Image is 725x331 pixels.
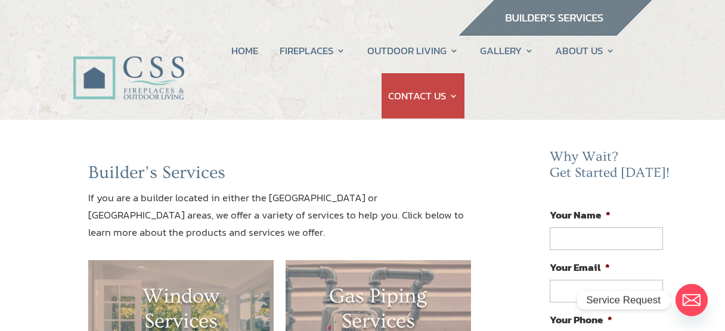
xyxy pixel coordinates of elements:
[88,162,471,189] h2: Builder’s Services
[458,24,652,40] a: builder services construction supply
[388,73,458,118] a: CONTACT US
[367,28,458,73] a: OUTDOOR LIVING
[550,149,673,188] h2: Why Wait? Get Started [DATE]!
[280,28,345,73] a: FIREPLACES
[231,28,258,73] a: HOME
[88,189,471,241] p: If you are a builder located in either the [GEOGRAPHIC_DATA] or [GEOGRAPHIC_DATA] areas, we offer...
[550,208,611,221] label: Your Name
[480,28,534,73] a: GALLERY
[550,313,612,326] label: Your Phone
[550,261,610,274] label: Your Email
[676,284,708,316] a: Email
[555,28,615,73] a: ABOUT US
[73,26,185,105] img: CSS Fireplaces & Outdoor Living (Formerly Construction Solutions & Supply)- Jacksonville Ormond B...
